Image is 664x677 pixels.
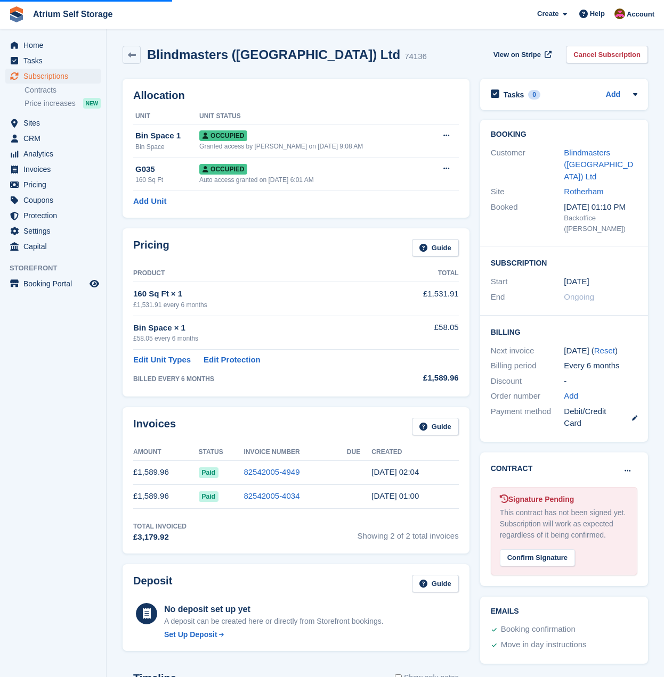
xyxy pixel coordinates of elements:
div: Payment method [491,406,564,430]
a: menu [5,131,101,146]
a: Preview store [88,277,101,290]
div: Debit/Credit Card [564,406,637,430]
h2: Subscription [491,257,637,268]
span: Storefront [10,263,106,274]
div: Site [491,186,564,198]
h2: Emails [491,607,637,616]
a: Guide [412,418,459,435]
div: No deposit set up yet [164,603,384,616]
a: 82542005-4034 [244,491,299,500]
a: Reset [594,346,615,355]
div: BILLED EVERY 6 MONTHS [133,374,387,384]
h2: Deposit [133,575,172,592]
span: Ongoing [564,292,594,301]
span: CRM [23,131,87,146]
div: Backoffice ([PERSON_NAME]) [564,213,637,234]
h2: Contract [491,463,533,474]
div: NEW [83,98,101,109]
div: [DATE] ( ) [564,345,637,357]
a: Cancel Subscription [566,46,648,63]
th: Product [133,265,387,282]
a: Price increases NEW [25,97,101,109]
img: Mark Rhodes [614,9,625,19]
span: Subscriptions [23,69,87,84]
a: View on Stripe [489,46,554,63]
div: Next invoice [491,345,564,357]
div: Bin Space 1 [135,130,199,142]
a: menu [5,115,101,130]
h2: Booking [491,130,637,139]
span: Home [23,38,87,53]
div: 74136 [404,51,427,63]
div: Every 6 months [564,360,637,372]
div: 160 Sq Ft [135,175,199,185]
th: Amount [133,444,199,461]
div: Discount [491,375,564,387]
a: Edit Unit Types [133,354,191,366]
div: £1,589.96 [387,372,458,384]
span: Capital [23,239,87,254]
div: Move in day instructions [501,639,587,651]
time: 2025-03-01 01:00:00 UTC [564,276,589,288]
div: £58.05 every 6 months [133,334,387,343]
span: Price increases [25,98,76,109]
a: Blindmasters ([GEOGRAPHIC_DATA]) Ltd [564,148,633,181]
img: stora-icon-8386f47178a22dfd0bd8f6a31ec36ba5ce8667c1dd55bd0f319d3a0aa187defe.svg [9,6,25,22]
div: [DATE] 01:10 PM [564,201,637,213]
span: Booking Portal [23,276,87,291]
a: menu [5,193,101,208]
span: Occupied [199,164,247,175]
div: Set Up Deposit [164,629,217,640]
a: menu [5,38,101,53]
td: £58.05 [387,316,458,349]
span: Tasks [23,53,87,68]
span: Create [537,9,558,19]
h2: Allocation [133,89,459,102]
td: £1,531.91 [387,282,458,316]
div: Total Invoiced [133,522,187,531]
a: menu [5,162,101,177]
a: menu [5,276,101,291]
div: Customer [491,147,564,183]
span: Settings [23,224,87,238]
th: Unit Status [199,108,427,125]
span: Help [590,9,605,19]
div: 160 Sq Ft × 1 [133,288,387,300]
div: Confirm Signature [500,549,575,567]
a: menu [5,69,101,84]
span: Sites [23,115,87,130]
time: 2025-09-01 01:04:13 UTC [371,467,419,476]
span: Analytics [23,146,87,161]
th: Total [387,265,458,282]
a: Atrium Self Storage [29,5,117,23]
div: This contract has not been signed yet. Subscription will work as expected regardless of it being ... [500,507,628,541]
div: £1,531.91 every 6 months [133,300,387,310]
a: menu [5,177,101,192]
a: Guide [412,575,459,592]
a: 82542005-4949 [244,467,299,476]
a: Edit Protection [204,354,261,366]
h2: Blindmasters ([GEOGRAPHIC_DATA]) Ltd [147,47,400,62]
div: Auto access granted on [DATE] 6:01 AM [199,175,427,185]
th: Due [347,444,372,461]
div: Booking confirmation [501,623,576,636]
a: Rotherham [564,187,603,196]
td: £1,589.96 [133,484,199,508]
span: Showing 2 of 2 total invoices [358,522,459,543]
a: menu [5,208,101,223]
span: Account [627,9,654,20]
div: Bin Space [135,142,199,152]
h2: Pricing [133,239,169,257]
span: Paid [199,491,218,502]
a: Add Unit [133,195,166,208]
div: Signature Pending [500,494,628,505]
span: Coupons [23,193,87,208]
div: Booked [491,201,564,234]
a: Add [564,390,578,402]
time: 2025-03-01 01:00:41 UTC [371,491,419,500]
span: Pricing [23,177,87,192]
span: Invoices [23,162,87,177]
div: Billing period [491,360,564,372]
td: £1,589.96 [133,460,199,484]
a: menu [5,146,101,161]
